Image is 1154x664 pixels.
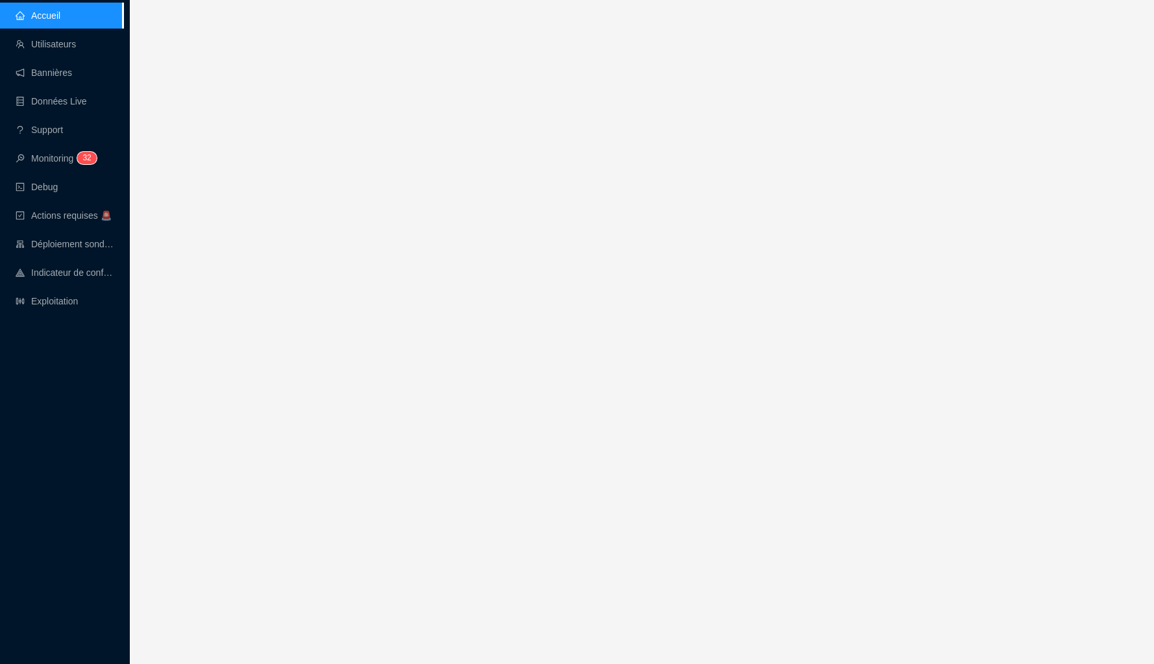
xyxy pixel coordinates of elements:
[16,96,87,106] a: databaseDonnées Live
[16,182,58,192] a: codeDebug
[16,267,114,278] a: heat-mapIndicateur de confort
[16,211,25,220] span: check-square
[31,210,112,221] span: Actions requises 🚨
[16,296,78,306] a: slidersExploitation
[82,153,87,162] span: 3
[16,39,76,49] a: teamUtilisateurs
[16,125,63,135] a: questionSupport
[16,239,114,249] a: clusterDéploiement sondes
[16,153,93,164] a: monitorMonitoring32
[77,152,96,164] sup: 32
[16,68,72,78] a: notificationBannières
[87,153,92,162] span: 2
[16,10,60,21] a: homeAccueil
